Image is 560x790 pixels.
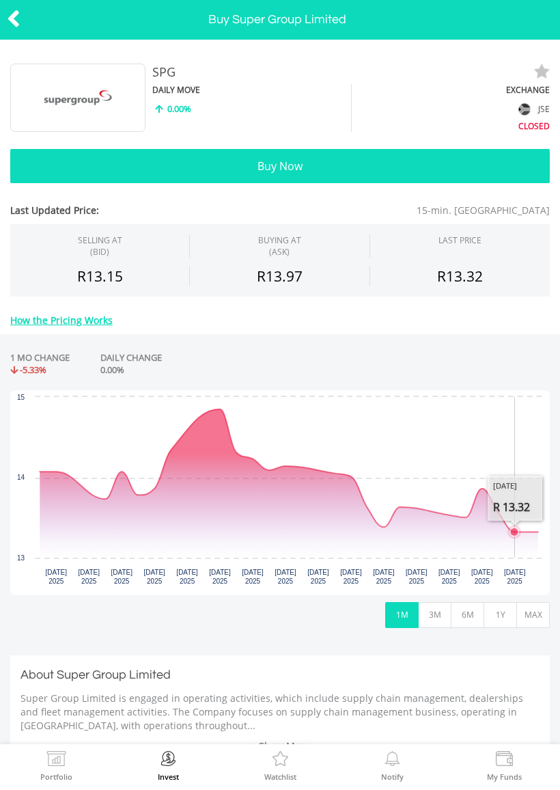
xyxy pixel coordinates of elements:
[235,204,550,217] span: 15-min. [GEOGRAPHIC_DATA]
[167,103,191,115] span: 0.00%
[516,602,550,628] button: MAX
[20,739,540,753] a: + Show More
[242,569,264,585] text: [DATE] 2025
[487,751,522,780] a: My Funds
[381,751,404,780] a: Notify
[78,246,122,258] span: (BID)
[519,103,531,115] img: flag
[451,602,484,628] button: 6M
[494,751,515,770] img: View Funds
[438,234,481,246] div: LAST PRICE
[77,267,123,286] span: R13.15
[381,773,404,780] label: Notify
[17,554,25,562] text: 13
[352,84,550,96] div: EXCHANGE
[10,390,550,595] div: Chart. Highcharts interactive chart.
[158,773,179,780] label: Invest
[158,751,179,780] a: Invest
[406,569,428,585] text: [DATE] 2025
[438,569,460,585] text: [DATE] 2025
[418,602,451,628] button: 3M
[264,751,296,780] a: Watchlist
[17,394,25,401] text: 15
[10,351,70,364] div: 1 MO CHANGE
[258,246,301,258] span: (ASK)
[20,666,540,685] h3: About Super Group Limited
[437,267,483,286] span: R13.32
[40,751,72,780] a: Portfolio
[471,569,493,585] text: [DATE] 2025
[78,234,122,258] div: SELLING AT
[533,64,550,80] img: watchlist
[100,351,213,364] div: DAILY CHANGE
[40,773,72,780] label: Portfolio
[143,569,165,585] text: [DATE] 2025
[100,364,124,376] span: 0.00%
[27,64,129,132] img: EQU.ZA.SPG.png
[510,528,518,536] path: Friday, 19 Sep 2025, 13.32.
[111,569,132,585] text: [DATE] 2025
[538,103,550,115] span: JSE
[10,204,235,217] span: Last Updated Price:
[385,602,419,628] button: 1M
[176,569,198,585] text: [DATE] 2025
[10,314,113,327] a: How the Pricing Works
[78,569,100,585] text: [DATE] 2025
[352,118,550,132] div: CLOSED
[10,390,550,595] svg: Interactive chart
[487,773,522,780] label: My Funds
[270,751,291,770] img: Watchlist
[264,773,296,780] label: Watchlist
[382,751,403,770] img: View Notifications
[258,234,301,258] span: BUYING AT
[17,474,25,481] text: 14
[10,149,550,183] button: Buy Now
[257,267,303,286] span: R13.97
[152,84,351,96] div: DAILY MOVE
[20,692,540,733] p: Super Group Limited is engaged in operating activities, which include supply chain management, de...
[46,751,67,770] img: View Portfolio
[209,569,231,585] text: [DATE] 2025
[158,751,179,770] img: Invest Now
[373,569,395,585] text: [DATE] 2025
[307,569,329,585] text: [DATE] 2025
[484,602,517,628] button: 1Y
[46,569,68,585] text: [DATE] 2025
[504,569,526,585] text: [DATE] 2025
[340,569,362,585] text: [DATE] 2025
[20,364,46,376] span: -5.33%
[152,64,451,81] div: SPG
[275,569,296,585] text: [DATE] 2025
